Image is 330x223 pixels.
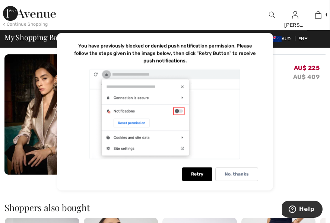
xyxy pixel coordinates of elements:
p: No, thanks [225,171,249,177]
a: Sign In [292,11,298,18]
img: Australian Dollar [270,36,282,42]
span: EN [298,36,308,41]
img: My Info [292,10,298,19]
div: < Continue Shopping [3,21,48,28]
img: 1ère Avenue [3,6,56,21]
img: Single Breasted Formal Jacket Style 244943 [4,54,85,175]
span: AU$ 225 [294,62,320,71]
span: 1 [325,12,327,18]
span: 1 [65,32,68,41]
div: Retry [182,167,212,181]
s: AU$ 409 [293,73,320,80]
a: 1 [307,10,330,19]
span: AUD [270,36,294,41]
img: My Bag [315,10,321,19]
div: [PERSON_NAME] [284,21,307,29]
span: My Shopping Bag ( Item) [4,34,85,41]
p: You have previously blocked or denied push notification permission. Please follow the steps given... [74,43,256,63]
h2: Shoppers also bought [4,203,326,212]
img: search the website [269,10,275,19]
iframe: Opens a widget where you can find more information [282,201,323,219]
